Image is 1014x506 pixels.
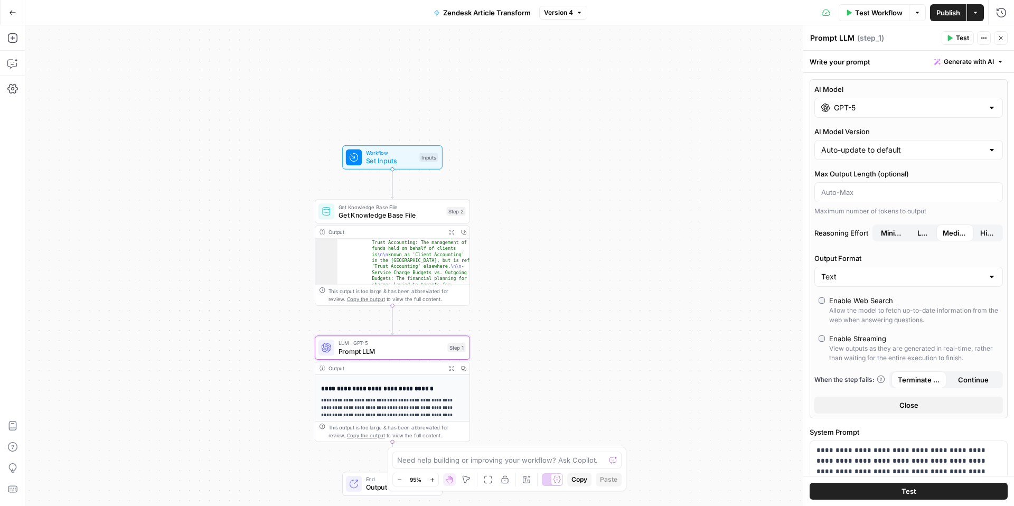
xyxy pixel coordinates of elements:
label: Max Output Length (optional) [814,168,1003,179]
button: Reasoning EffortMinimalMediumHigh [911,224,936,241]
span: Copy [571,475,587,484]
span: High [980,228,994,238]
input: Enable StreamingView outputs as they are generated in real-time, rather than waiting for the enti... [819,335,825,342]
a: When the step fails: [814,375,885,385]
span: Terminate Workflow [898,374,940,385]
div: Output [328,364,443,372]
div: WorkflowSet InputsInputs [315,145,470,170]
div: View outputs as they are generated in real-time, rather than waiting for the entire execution to ... [829,344,999,363]
span: Paste [600,475,617,484]
span: Continue [958,374,989,385]
button: Test Workflow [839,4,909,21]
div: Output [328,228,443,236]
span: Copy the output [347,296,385,302]
div: Allow the model to fetch up-to-date information from the web when answering questions. [829,306,999,325]
button: Version 4 [539,6,587,20]
label: Output Format [814,253,1003,264]
div: Enable Web Search [829,295,893,306]
button: Test [942,31,974,45]
input: Select a model [834,102,983,113]
div: EndOutput [315,472,470,496]
span: Version 4 [544,8,573,17]
div: Step 2 [446,207,465,216]
input: Enable Web SearchAllow the model to fetch up-to-date information from the web when answering ques... [819,297,825,304]
span: Get Knowledge Base File [339,203,443,211]
button: Reasoning EffortMinimalLowMedium [974,224,1001,241]
span: Close [899,400,918,410]
span: Low [917,228,930,238]
span: Medium [943,228,968,238]
span: Test [902,486,916,496]
textarea: Prompt LLM [810,33,855,43]
button: Test [810,483,1008,500]
span: Publish [936,7,960,18]
button: Close [814,397,1003,414]
span: Set Inputs [366,156,416,166]
button: Paste [596,473,622,486]
button: Generate with AI [930,55,1008,69]
div: Get Knowledge Base FileGet Knowledge Base FileStep 2Output Regions\n\n- Client Accounting vs. Tru... [315,200,470,306]
label: Reasoning Effort [814,224,1003,241]
span: LLM · GPT-5 [339,339,444,347]
button: Continue [946,371,1001,388]
input: Text [821,271,983,282]
label: System Prompt [810,427,1008,437]
label: AI Model Version [814,126,1003,137]
input: Auto-Max [821,187,996,198]
div: This output is too large & has been abbreviated for review. to view the full content. [328,423,466,439]
span: Generate with AI [944,57,994,67]
g: Edge from step_2 to step_1 [391,306,394,335]
div: Enable Streaming [829,333,886,344]
div: Inputs [419,153,438,162]
div: This output is too large & has been abbreviated for review. to view the full content. [328,287,466,303]
button: Reasoning EffortLowMediumHigh [875,224,911,241]
span: Zendesk Article Transform [443,7,531,18]
span: End [366,475,434,483]
span: Workflow [366,149,416,157]
span: Minimal [881,228,905,238]
button: Zendesk Article Transform [427,4,537,21]
span: Test [956,33,969,43]
button: Publish [930,4,966,21]
div: Write your prompt [803,51,1014,72]
span: 95% [410,475,421,484]
label: AI Model [814,84,1003,95]
span: ( step_1 ) [857,33,884,43]
g: Edge from start to step_2 [391,170,394,199]
span: Output [366,482,434,492]
button: Copy [567,473,591,486]
div: Step 1 [447,343,465,352]
span: Get Knowledge Base File [339,210,443,220]
span: Copy the output [347,432,385,438]
div: Maximum number of tokens to output [814,207,1003,216]
input: Auto-update to default [821,145,983,155]
span: Prompt LLM [339,346,444,356]
span: Test Workflow [855,7,903,18]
